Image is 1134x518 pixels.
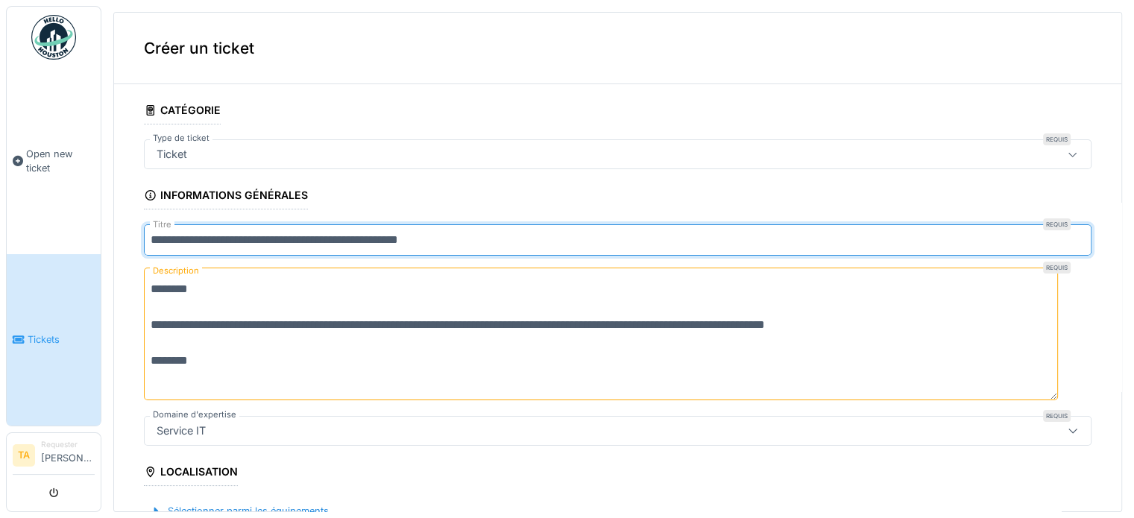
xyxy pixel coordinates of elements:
[150,262,202,280] label: Description
[151,423,212,439] div: Service IT
[1043,410,1071,422] div: Requis
[144,184,308,209] div: Informations générales
[13,444,35,467] li: TA
[26,147,95,175] span: Open new ticket
[114,13,1121,84] div: Créer un ticket
[31,15,76,60] img: Badge_color-CXgf-gQk.svg
[41,439,95,450] div: Requester
[28,332,95,347] span: Tickets
[150,132,212,145] label: Type de ticket
[1043,262,1071,274] div: Requis
[1043,218,1071,230] div: Requis
[41,439,95,471] li: [PERSON_NAME]
[150,408,239,421] label: Domaine d'expertise
[7,254,101,426] a: Tickets
[1043,133,1071,145] div: Requis
[151,146,193,162] div: Ticket
[7,68,101,254] a: Open new ticket
[144,461,238,486] div: Localisation
[144,99,221,124] div: Catégorie
[150,218,174,231] label: Titre
[13,439,95,475] a: TA Requester[PERSON_NAME]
